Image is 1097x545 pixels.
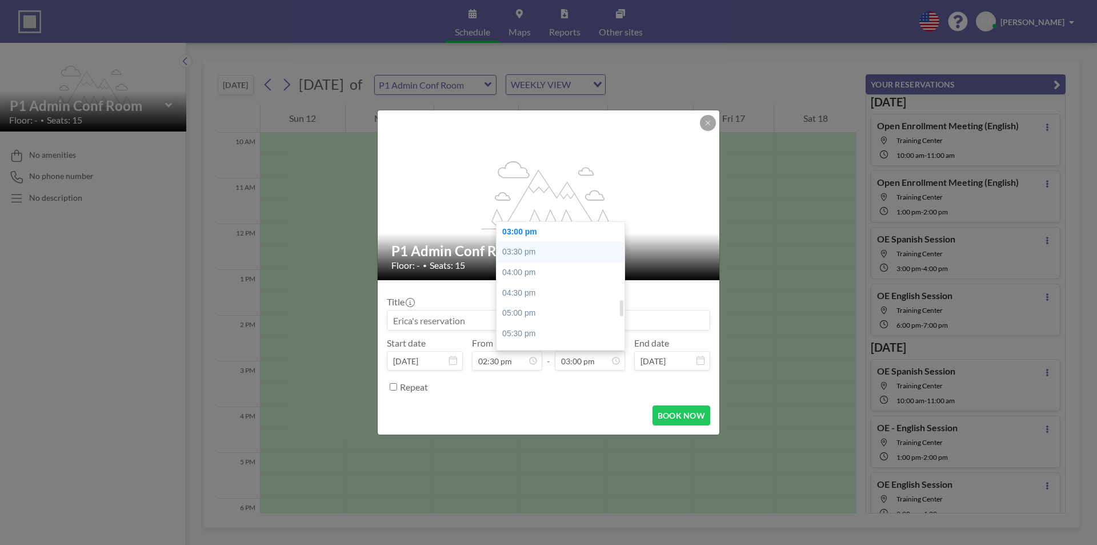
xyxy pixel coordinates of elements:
[497,303,630,324] div: 05:00 pm
[497,242,630,262] div: 03:30 pm
[391,242,707,260] h2: P1 Admin Conf Room
[400,381,428,393] label: Repeat
[387,337,426,349] label: Start date
[497,222,630,242] div: 03:00 pm
[497,324,630,344] div: 05:30 pm
[387,296,414,308] label: Title
[497,283,630,304] div: 04:30 pm
[391,260,420,271] span: Floor: -
[430,260,465,271] span: Seats: 15
[652,405,710,425] button: BOOK NOW
[634,337,669,349] label: End date
[497,262,630,283] div: 04:00 pm
[497,344,630,364] div: 06:00 pm
[387,311,710,330] input: Erica's reservation
[472,337,493,349] label: From
[547,341,550,367] span: -
[423,261,427,270] span: •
